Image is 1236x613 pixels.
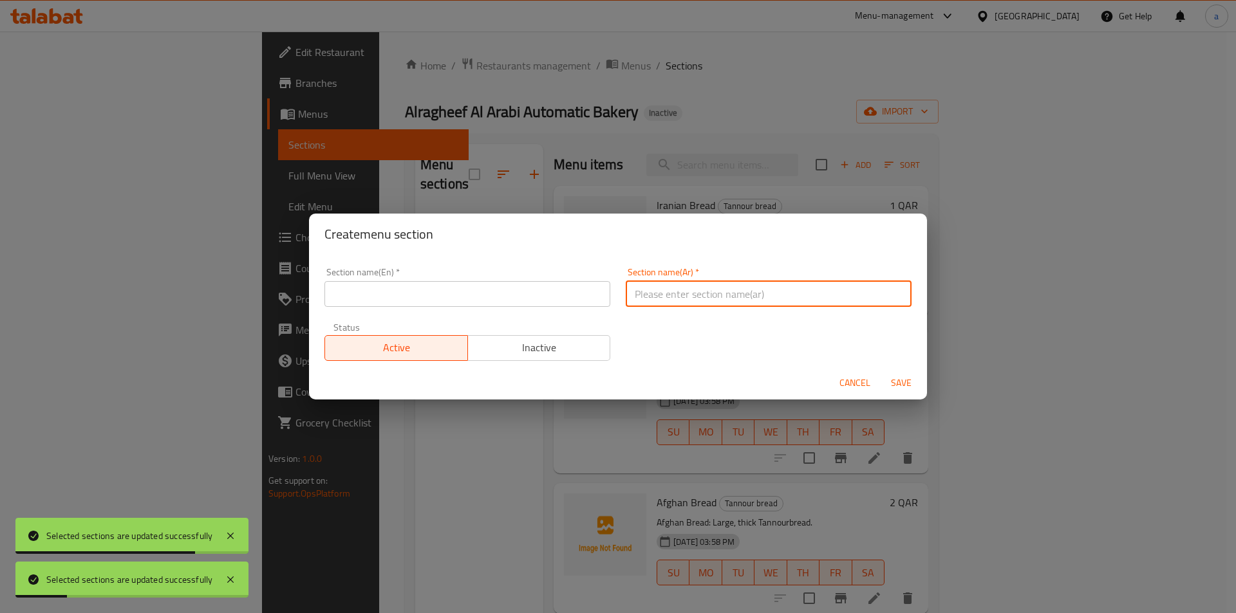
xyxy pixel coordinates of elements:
button: Active [324,335,468,361]
input: Please enter section name(en) [324,281,610,307]
div: Selected sections are updated successfully [46,529,212,543]
button: Cancel [834,371,876,395]
h2: Create menu section [324,224,912,244]
span: Cancel [839,375,870,391]
span: Active [330,338,463,357]
span: Save [886,375,917,391]
span: Inactive [473,338,606,357]
div: Selected sections are updated successfully [46,572,212,587]
button: Inactive [467,335,611,361]
input: Please enter section name(ar) [626,281,912,307]
button: Save [881,371,922,395]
